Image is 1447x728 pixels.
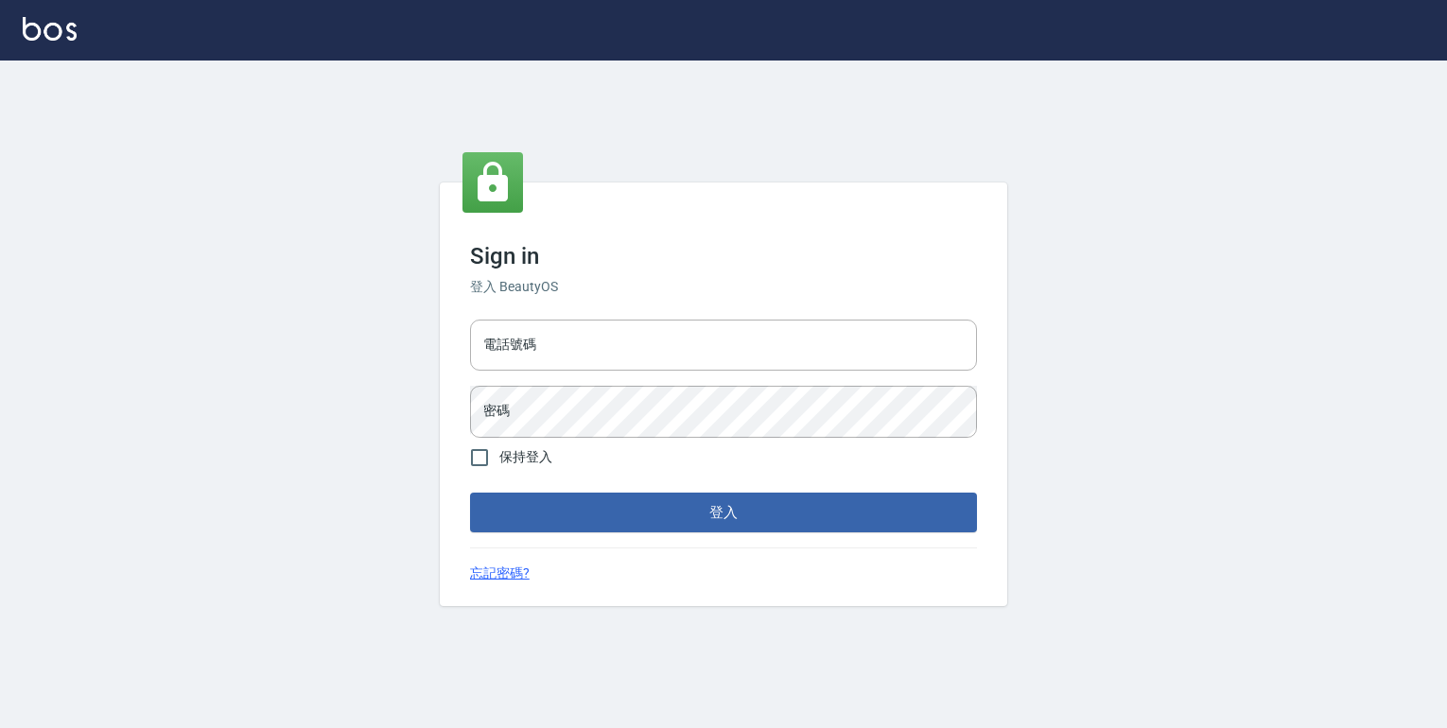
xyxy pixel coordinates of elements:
[470,277,977,297] h6: 登入 BeautyOS
[23,17,77,41] img: Logo
[470,243,977,269] h3: Sign in
[499,447,552,467] span: 保持登入
[470,563,530,583] a: 忘記密碼?
[470,493,977,532] button: 登入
